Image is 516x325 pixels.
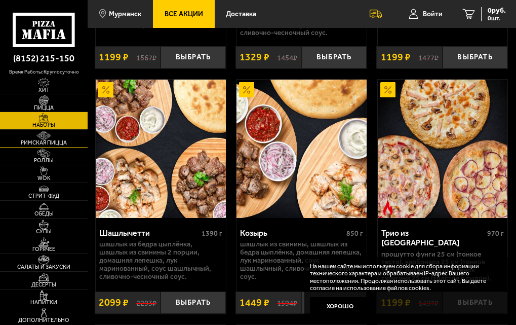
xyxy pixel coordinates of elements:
div: Шашлычетти [99,228,199,238]
button: Выбрать [302,292,367,314]
img: Акционный [380,82,395,97]
a: АкционныйОстрое блюдоТрио из Рио [378,80,507,219]
span: Мурманск [109,11,141,18]
span: 1449 ₽ [240,298,269,308]
a: АкционныйКозырь [236,80,366,219]
span: 0 руб. [488,7,506,14]
s: 2293 ₽ [136,298,156,307]
span: 2099 ₽ [99,298,129,308]
span: 970 г [487,229,504,238]
span: Доставка [226,11,256,18]
p: шашлык из бедра цыплёнка, шашлык из свинины 2 порции, домашняя лепешка, лук маринованный, соус ша... [99,240,222,281]
s: 1454 ₽ [277,53,297,62]
p: На нашем сайте мы используем cookie для сбора информации технического характера и обрабатываем IP... [310,263,499,292]
img: Шашлычетти [96,80,225,219]
span: 0 шт. [488,15,506,21]
p: шашлык из свинины, шашлык из бедра цыплёнка, домашняя лепешка, лук маринованный, соус шашлычный, ... [240,240,363,281]
span: 1329 ₽ [240,52,269,62]
span: Войти [423,11,443,18]
div: Козырь [240,228,344,238]
span: 1199 ₽ [381,52,411,62]
button: Выбрать [161,46,225,68]
span: 850 г [346,229,363,238]
button: Выбрать [302,46,367,68]
button: Хорошо [310,297,370,317]
s: 1594 ₽ [277,298,297,307]
img: Акционный [239,82,254,97]
s: 1567 ₽ [136,53,156,62]
img: Акционный [98,82,113,97]
div: Трио из [GEOGRAPHIC_DATA] [381,228,485,247]
span: Все Акции [165,11,203,18]
img: Острое блюдо [380,200,395,215]
img: Козырь [236,80,366,219]
span: 1390 г [202,229,222,238]
span: 1199 ₽ [99,52,129,62]
s: 1477 ₽ [418,53,439,62]
button: Выбрать [161,292,225,314]
a: АкционныйШашлычетти [96,80,225,219]
button: Выбрать [443,46,507,68]
p: Прошутто Фунги 25 см (тонкое тесто), Карбонара 25 см (тонкое тесто), Пикантный цыплёнок сулугуни ... [381,250,504,283]
img: Трио из Рио [378,80,507,219]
